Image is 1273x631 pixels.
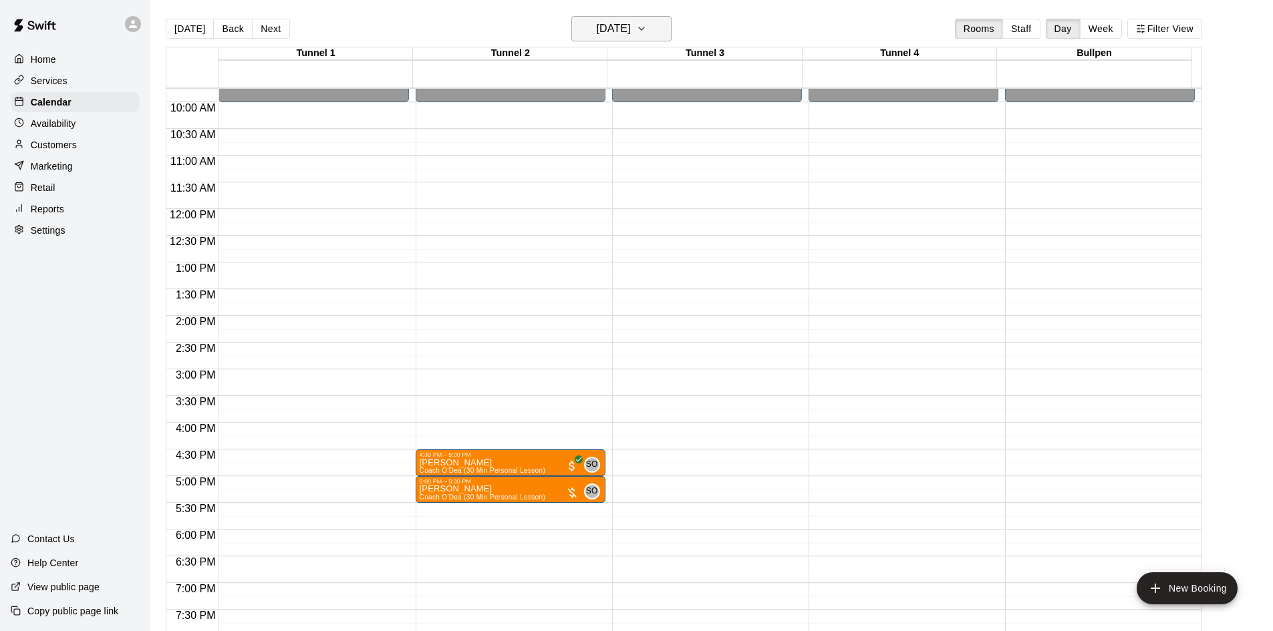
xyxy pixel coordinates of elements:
[172,530,219,541] span: 6:00 PM
[11,156,140,176] a: Marketing
[167,129,219,140] span: 10:30 AM
[172,289,219,300] span: 1:30 PM
[166,236,219,247] span: 12:30 PM
[420,493,545,501] span: Coach O'Dea (30 Min Personal Lesson)
[172,343,219,354] span: 2:30 PM
[213,19,253,39] button: Back
[565,459,579,473] span: All customers have paid
[172,369,219,381] span: 3:00 PM
[413,47,607,60] div: Tunnel 2
[955,19,1003,39] button: Rooms
[1127,19,1202,39] button: Filter View
[31,117,76,130] p: Availability
[584,483,600,499] div: Shaun ODea
[589,483,600,499] span: Shaun ODea
[31,53,56,66] p: Home
[31,95,72,109] p: Calendar
[997,47,1191,60] div: Bullpen
[31,160,73,173] p: Marketing
[11,135,140,155] a: Customers
[172,583,219,594] span: 7:00 PM
[167,182,219,194] span: 11:30 AM
[27,580,100,594] p: View public page
[31,74,67,87] p: Services
[11,92,140,112] a: Calendar
[167,102,219,114] span: 10:00 AM
[27,604,118,618] p: Copy public page link
[172,449,219,461] span: 4:30 PM
[420,467,545,474] span: Coach O'Dea (30 Min Personal Lesson)
[31,224,65,237] p: Settings
[607,47,802,60] div: Tunnel 3
[586,458,598,471] span: SO
[172,262,219,274] span: 1:00 PM
[172,423,219,434] span: 4:00 PM
[11,220,140,240] a: Settings
[586,485,598,498] span: SO
[11,49,140,69] a: Home
[27,532,75,546] p: Contact Us
[172,476,219,487] span: 5:00 PM
[1002,19,1040,39] button: Staff
[166,209,219,220] span: 12:00 PM
[11,71,140,91] a: Services
[172,316,219,327] span: 2:00 PM
[416,476,605,503] div: 5:00 PM – 5:30 PM: Pattengale
[11,178,140,198] a: Retail
[252,19,289,39] button: Next
[11,199,140,219] a: Reports
[584,457,600,473] div: Shaun ODea
[1137,572,1238,604] button: add
[11,114,140,134] a: Availability
[589,457,600,473] span: Shaun ODea
[219,47,413,60] div: Tunnel 1
[420,478,601,485] div: 5:00 PM – 5:30 PM
[172,396,219,407] span: 3:30 PM
[31,138,77,152] p: Customers
[172,503,219,514] span: 5:30 PM
[1046,19,1081,39] button: Day
[31,181,55,194] p: Retail
[1080,19,1122,39] button: Week
[416,449,605,476] div: 4:30 PM – 5:00 PM: Koch
[172,610,219,621] span: 7:30 PM
[166,19,214,39] button: [DATE]
[167,156,219,167] span: 11:00 AM
[172,556,219,568] span: 6:30 PM
[420,451,601,458] div: 4:30 PM – 5:00 PM
[597,19,631,38] h6: [DATE]
[31,202,64,216] p: Reports
[571,16,672,41] button: [DATE]
[803,47,997,60] div: Tunnel 4
[27,556,78,570] p: Help Center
